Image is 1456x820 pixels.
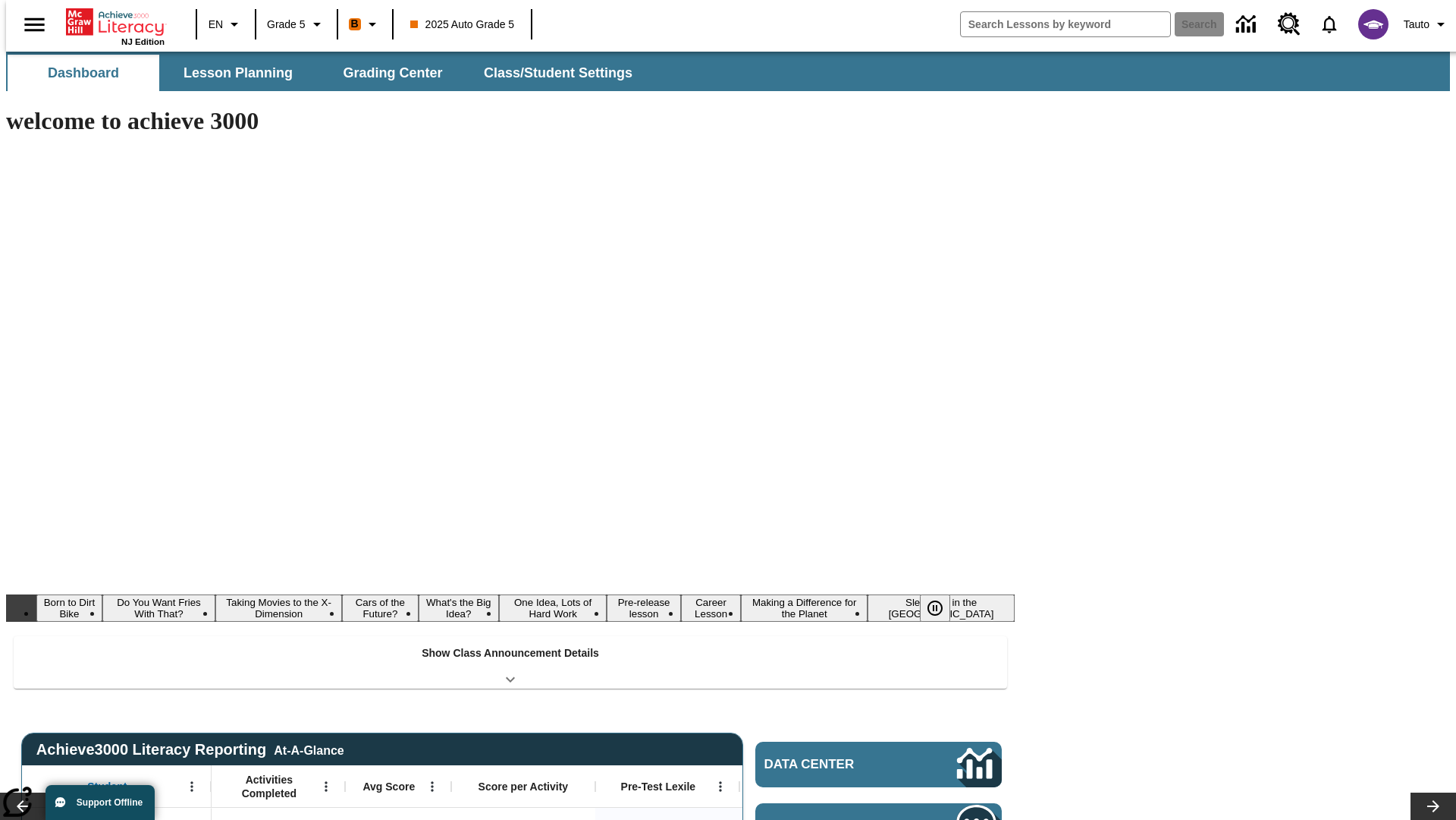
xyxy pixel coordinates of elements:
[343,11,388,38] button: Boost Class color is orange. Change class color
[741,594,868,622] button: Slide 9 Making a Difference for the Planet
[709,775,732,798] button: Open Menu
[681,594,741,622] button: Slide 8 Career Lesson
[764,757,906,772] span: Data Center
[920,594,965,622] div: Pause
[410,17,515,33] span: 2025 Auto Grade 5
[1398,11,1456,38] button: Profile/Settings
[6,55,646,91] div: SubNavbar
[351,14,359,33] span: B
[267,17,306,33] span: Grade 5
[66,7,165,37] a: Home
[6,52,1450,91] div: SubNavbar
[479,780,569,793] span: Score per Activity
[202,11,250,38] button: Language: EN, Select a language
[920,594,950,622] button: Pause
[342,594,418,622] button: Slide 4 Cars of the Future?
[472,55,645,91] button: Class/Student Settings
[8,55,159,91] button: Dashboard
[317,55,469,91] button: Grading Center
[219,773,319,800] span: Activities Completed
[261,11,332,38] button: Grade: Grade 5, Select a grade
[961,12,1170,36] input: search field
[868,594,1015,622] button: Slide 10 Sleepless in the Animal Kingdom
[1227,4,1269,46] a: Data Center
[121,37,165,46] span: NJ Edition
[180,775,203,798] button: Open Menu
[755,742,1002,787] a: Data Center
[6,107,1015,135] h1: welcome to achieve 3000
[499,594,607,622] button: Slide 6 One Idea, Lots of Hard Work
[162,55,314,91] button: Lesson Planning
[102,594,215,622] button: Slide 2 Do You Want Fries With That?
[315,775,337,798] button: Open Menu
[209,17,223,33] span: EN
[215,594,342,622] button: Slide 3 Taking Movies to the X-Dimension
[621,780,696,793] span: Pre-Test Lexile
[421,775,444,798] button: Open Menu
[607,594,681,622] button: Slide 7 Pre-release lesson
[14,636,1007,689] div: Show Class Announcement Details
[1349,5,1398,44] button: Select a new avatar
[1410,793,1456,820] button: Lesson carousel, Next
[12,2,57,47] button: Open side menu
[1310,5,1349,44] a: Notifications
[1269,4,1310,45] a: Resource Center, Will open in new tab
[77,797,143,808] span: Support Offline
[362,780,415,793] span: Avg Score
[87,780,127,793] span: Student
[274,741,344,758] div: At-A-Glance
[66,5,165,46] div: Home
[1358,9,1389,39] img: avatar image
[422,645,599,661] p: Show Class Announcement Details
[36,594,102,622] button: Slide 1 Born to Dirt Bike
[419,594,499,622] button: Slide 5 What's the Big Idea?
[1404,17,1429,33] span: Tauto
[36,741,344,758] span: Achieve3000 Literacy Reporting
[45,785,155,820] button: Support Offline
